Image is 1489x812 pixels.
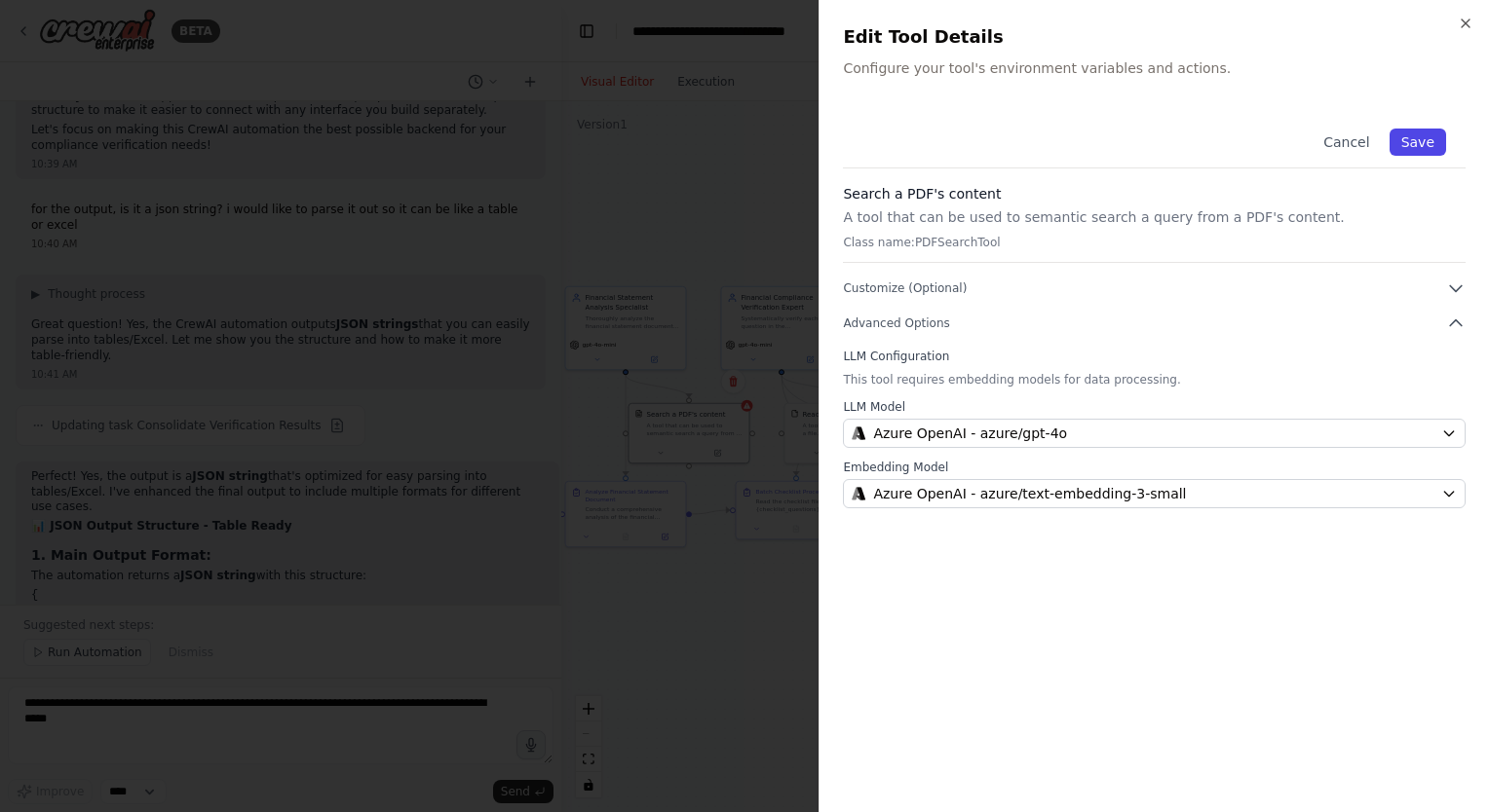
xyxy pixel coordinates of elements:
p: A tool that can be used to semantic search a query from a PDF's content. [843,207,1466,227]
label: Embedding Model [843,460,1466,475]
button: Customize (Optional) [843,278,1466,298]
p: Class name: PDFSearchTool [843,235,1466,250]
span: Customize (Optional) [843,280,967,296]
button: Cancel [1312,129,1381,156]
p: This tool requires embedding models for data processing. [843,372,1466,388]
span: Azure OpenAI - azure/gpt-4o [873,424,1067,443]
button: Azure OpenAI - azure/text-embedding-3-small [843,479,1466,508]
h3: Search a PDF's content [843,184,1466,203]
p: Configure your tool's environment variables and actions. [843,58,1466,78]
button: Save [1390,129,1446,156]
span: Azure OpenAI - azure/text-embedding-3-small [873,484,1186,503]
label: LLM Model [843,399,1466,415]
button: Azure OpenAI - azure/gpt-4o [843,419,1466,448]
h2: Edit Tool Details [843,23,1466,51]
button: Advanced Options [843,314,1466,333]
label: LLM Configuration [843,349,1466,364]
span: Advanced Options [843,315,949,331]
